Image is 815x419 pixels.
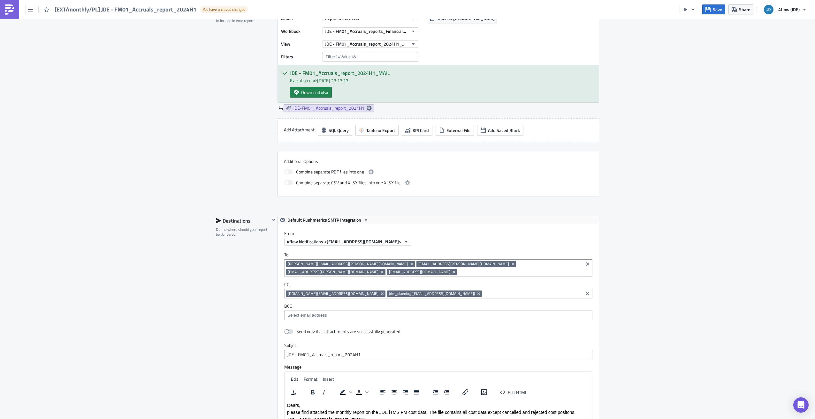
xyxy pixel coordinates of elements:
button: Insert/edit image [479,388,490,397]
label: Subject [284,342,592,348]
span: You have unsaved changes [203,7,245,12]
span: 4flow (JDE) [778,6,800,13]
span: External File [446,127,470,134]
img: Avatar [763,4,774,15]
span: Combine separate PDF files into one [296,168,364,176]
a: JDE-FM01_Accruals_report_2024H1 [284,104,374,112]
button: Default Pushmetrics SMTP Integration [278,216,371,224]
button: Edit HTML [498,388,530,397]
label: To [284,252,592,258]
span: Download xlsx [301,89,328,96]
button: Remove Tag [380,290,385,297]
span: [DOMAIN_NAME][EMAIL_ADDRESS][DOMAIN_NAME] [288,291,378,296]
button: Bold [307,388,318,397]
strong: JDE - FM01_Accruals_report_2024H1 [3,17,81,22]
div: Send only if all attachments are successfully generated. [296,329,401,334]
div: Select which data & attachment to include in your report. [216,13,270,23]
button: Tableau Export [355,125,399,136]
span: Insert [323,376,334,382]
img: PushMetrics [4,4,15,15]
span: [EMAIL_ADDRESS][PERSON_NAME][DOMAIN_NAME] [288,269,378,275]
a: Download xlsx [290,87,332,98]
p: please find attached the monthly report on the JDE iTMS FM cost data. The file contains all cost ... [3,10,305,15]
button: SQL Query [318,125,352,136]
label: Add Attachment [284,125,315,135]
span: KPI Card [413,127,429,134]
button: Remove Tag [452,269,457,275]
span: [EMAIL_ADDRESS][DOMAIN_NAME] [389,269,450,275]
button: Italic [318,388,329,397]
span: Combine separate CSV and XLSX files into one XLSX file [296,179,400,187]
button: Add Saved Block [477,125,523,136]
div: Define where should your report be delivered. [216,227,270,237]
span: Edit [291,376,298,382]
span: [PERSON_NAME][EMAIL_ADDRESS][PERSON_NAME][DOMAIN_NAME] [288,261,408,267]
button: Increase indent [441,388,452,397]
label: BCC [284,303,592,309]
span: Save [713,6,722,13]
label: Workbook [281,26,319,36]
span: JDE - FM01_Accruals_reports_FinancialDepartment [325,28,408,34]
button: Insert/edit link [460,388,471,397]
button: Hide content [270,216,278,224]
label: Message [284,364,592,370]
h5: JDE - FM01_Accruals_report_2024H1_MAIL [290,70,594,76]
label: Additional Options [284,158,592,164]
button: Align center [389,388,400,397]
span: Format [304,376,317,382]
span: [EXT/monthly/PL] JDE - FM01_Accruals_report_2024H1 [55,6,197,13]
button: Share [728,4,753,14]
div: Execution end: [DATE] 23:17:17 [290,77,594,84]
button: External File [436,125,474,136]
span: Tableau Export [366,127,395,134]
button: 4flow Notifications <[EMAIL_ADDRESS][DOMAIN_NAME]> [284,238,411,246]
input: Select em ail add ress [286,312,590,319]
div: Text color [354,388,369,397]
label: Filters [281,52,319,62]
label: CC [284,282,592,287]
span: This is an automated email. Please don't reply to this. In case of questions do not hesitate to c... [3,52,280,62]
span: Default Pushmetrics SMTP Integration [287,216,361,224]
button: Justify [411,388,422,397]
p: Your JDE iTMS Planning Team [3,38,305,43]
button: Align left [377,388,388,397]
label: From [284,231,599,236]
button: Align right [400,388,411,397]
body: Rich Text Area. Press ALT-0 for help. [3,3,305,62]
span: [EMAIL_ADDRESS][PERSON_NAME][DOMAIN_NAME] [418,261,509,267]
button: JDE - FM01_Accruals_report_2024H1_MAIL [323,40,418,48]
button: Remove Tag [510,261,516,267]
button: JDE - FM01_Accruals_reports_FinancialDepartment [323,27,418,35]
div: Open Intercom Messenger [793,397,809,413]
div: Background color [337,388,353,397]
p: Best regards, [3,31,305,36]
button: Remove Tag [476,290,482,297]
input: Filter1=Value1&... [323,52,418,62]
button: Remove Tag [380,269,385,275]
span: 4flow Notifications <[EMAIL_ADDRESS][DOMAIN_NAME]> [287,238,401,245]
button: 4flow (JDE) [760,3,810,17]
button: Remove Tag [409,261,415,267]
label: View [281,39,319,49]
p: Dears, [3,3,305,8]
button: Clear selected items [584,290,591,298]
span: JDE-FM01_Accruals_report_2024H1 [293,105,364,111]
span: SQL Query [329,127,349,134]
span: Add Saved Block [488,127,520,134]
button: Save [702,4,725,14]
button: Clear formatting [288,388,299,397]
span: JDE - FM01_Accruals_report_2024H1_MAIL [325,40,408,47]
button: KPI Card [402,125,432,136]
span: Edit HTML [508,389,527,395]
span: Share [739,6,750,13]
button: Decrease indent [430,388,441,397]
div: Destinations [216,216,270,225]
button: Clear selected items [584,260,591,268]
span: jde _planning ([EMAIL_ADDRESS][DOMAIN_NAME]) [389,291,475,296]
